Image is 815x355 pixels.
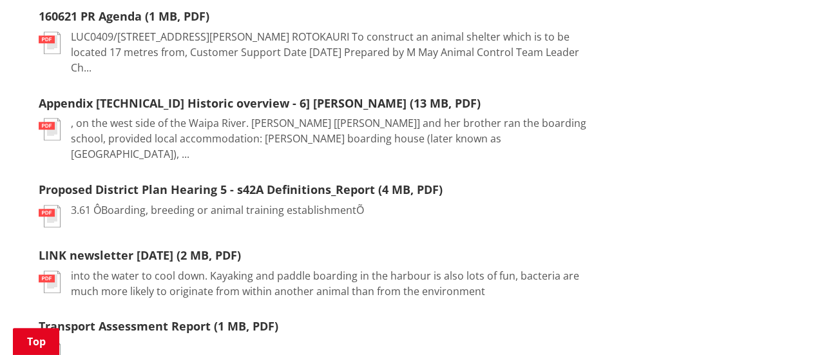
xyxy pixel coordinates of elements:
[71,268,588,299] p: into the water to cool down. Kayaking and paddle boarding in the harbour is also lots of fun, bac...
[71,29,588,75] p: LUC0409/[STREET_ADDRESS][PERSON_NAME] ROTOKAURI To construct an animal shelter which is to be loc...
[71,115,588,162] p: , on the west side of the Waipa River. [PERSON_NAME] [[PERSON_NAME]] and her brother ran the boar...
[39,32,61,54] img: document-pdf.svg
[39,247,241,263] a: LINK newsletter [DATE] (2 MB, PDF)
[39,205,61,227] img: document-pdf.svg
[39,95,481,111] a: Appendix [TECHNICAL_ID] Historic overview - 6] [PERSON_NAME] (13 MB, PDF)
[39,8,209,24] a: 160621 PR Agenda (1 MB, PDF)
[756,301,802,347] iframe: Messenger Launcher
[71,202,364,218] p: 3.61 ÔBoarding, breeding or animal training establishmentÕ
[39,318,278,334] a: Transport Assessment Report (1 MB, PDF)
[39,271,61,293] img: document-pdf.svg
[13,328,59,355] a: Top
[39,182,443,197] a: Proposed District Plan Hearing 5 - s42A Definitions_Report (4 MB, PDF)
[39,118,61,140] img: document-pdf.svg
